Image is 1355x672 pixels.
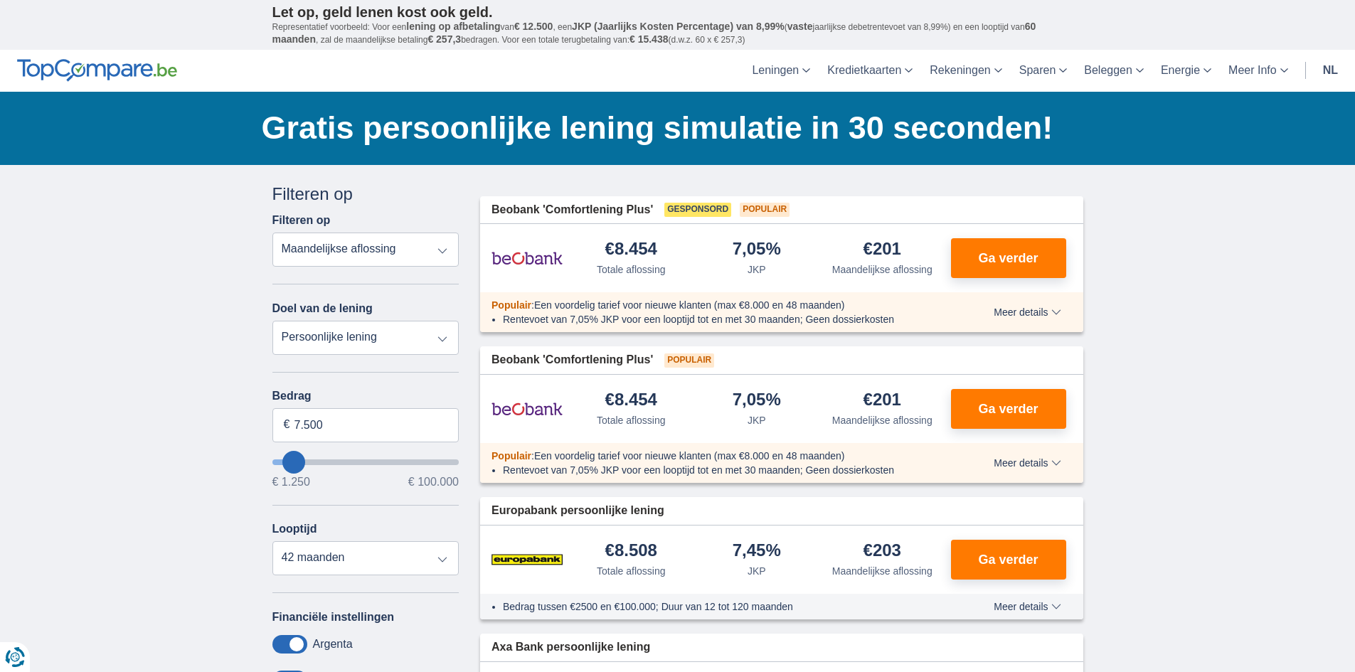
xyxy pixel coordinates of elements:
[1011,50,1076,92] a: Sparen
[313,638,353,651] label: Argenta
[272,4,1083,21] p: Let op, geld lenen kost ook geld.
[605,542,657,561] div: €8.508
[406,21,500,32] span: lening op afbetaling
[491,639,650,656] span: Axa Bank persoonlijke lening
[272,523,317,535] label: Looptijd
[597,564,666,578] div: Totale aflossing
[978,252,1038,265] span: Ga verder
[605,391,657,410] div: €8.454
[597,262,666,277] div: Totale aflossing
[978,553,1038,566] span: Ga verder
[272,611,395,624] label: Financiële instellingen
[491,391,563,427] img: product.pl.alt Beobank
[491,202,653,218] span: Beobank 'Comfortlening Plus'
[503,599,942,614] li: Bedrag tussen €2500 en €100.000; Duur van 12 tot 120 maanden
[597,413,666,427] div: Totale aflossing
[480,298,953,312] div: :
[503,312,942,326] li: Rentevoet van 7,05% JKP voor een looptijd tot en met 30 maanden; Geen dossierkosten
[262,106,1083,150] h1: Gratis persoonlijke lening simulatie in 30 seconden!
[503,463,942,477] li: Rentevoet van 7,05% JKP voor een looptijd tot en met 30 maanden; Geen dossierkosten
[733,542,781,561] div: 7,45%
[983,457,1071,469] button: Meer details
[748,564,766,578] div: JKP
[664,203,731,217] span: Gesponsord
[787,21,813,32] span: vaste
[951,389,1066,429] button: Ga verder
[1152,50,1220,92] a: Energie
[629,33,669,45] span: € 15.438
[983,306,1071,318] button: Meer details
[733,240,781,260] div: 7,05%
[994,458,1061,468] span: Meer details
[272,214,331,227] label: Filteren op
[272,476,310,488] span: € 1.250
[864,542,901,561] div: €203
[740,203,790,217] span: Populair
[994,307,1061,317] span: Meer details
[819,50,921,92] a: Kredietkaarten
[605,240,657,260] div: €8.454
[491,450,531,462] span: Populair
[534,299,845,311] span: Een voordelig tarief voor nieuwe klanten (max €8.000 en 48 maanden)
[983,601,1071,612] button: Meer details
[832,413,932,427] div: Maandelijkse aflossing
[17,59,177,82] img: TopCompare
[491,299,531,311] span: Populair
[951,238,1066,278] button: Ga verder
[832,564,932,578] div: Maandelijkse aflossing
[272,390,459,402] label: Bedrag
[272,182,459,206] div: Filteren op
[514,21,553,32] span: € 12.500
[1314,50,1346,92] a: nl
[748,262,766,277] div: JKP
[284,417,290,433] span: €
[272,459,459,465] input: wantToBorrow
[427,33,461,45] span: € 257,3
[864,391,901,410] div: €201
[733,391,781,410] div: 7,05%
[272,21,1036,45] span: 60 maanden
[743,50,819,92] a: Leningen
[748,413,766,427] div: JKP
[272,21,1083,46] p: Representatief voorbeeld: Voor een van , een ( jaarlijkse debetrentevoet van 8,99%) en een loopti...
[1075,50,1152,92] a: Beleggen
[480,449,953,463] div: :
[664,353,714,368] span: Populair
[408,476,459,488] span: € 100.000
[864,240,901,260] div: €201
[1220,50,1297,92] a: Meer Info
[572,21,785,32] span: JKP (Jaarlijks Kosten Percentage) van 8,99%
[491,240,563,276] img: product.pl.alt Beobank
[534,450,845,462] span: Een voordelig tarief voor nieuwe klanten (max €8.000 en 48 maanden)
[491,352,653,368] span: Beobank 'Comfortlening Plus'
[921,50,1010,92] a: Rekeningen
[272,302,373,315] label: Doel van de lening
[491,542,563,577] img: product.pl.alt Europabank
[491,503,664,519] span: Europabank persoonlijke lening
[832,262,932,277] div: Maandelijkse aflossing
[994,602,1061,612] span: Meer details
[951,540,1066,580] button: Ga verder
[978,402,1038,415] span: Ga verder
